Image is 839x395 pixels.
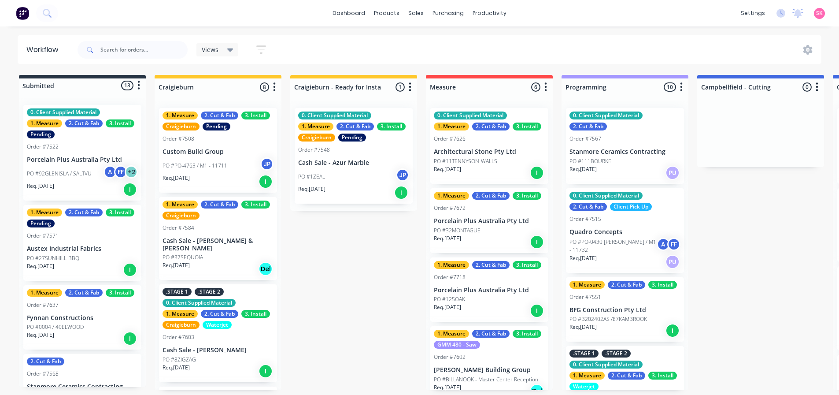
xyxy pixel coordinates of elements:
span: SK [816,9,823,17]
div: I [259,175,273,189]
p: Porcelain Plus Australia Pty Ltd [27,156,138,164]
div: PU [665,255,680,269]
div: Order #7548 [298,146,330,154]
p: PO #111BOURKE [569,157,611,165]
div: FF [114,165,127,179]
p: [PERSON_NAME] Building Group [434,366,545,374]
p: Architectural Stone Pty Ltd [434,148,545,156]
div: 1. Measure2. Cut & Fab3. InstallPendingOrder #7571Austex Industrial FabricsPO #27SUNHILL-BBQReq.[... [23,205,141,281]
div: sales [404,7,428,20]
div: 1. Measure [434,192,469,200]
div: 3. Install [648,372,677,380]
p: Req. [DATE] [569,165,597,173]
div: 2. Cut & Fab [608,372,645,380]
div: 2. Cut & Fab [201,310,238,318]
div: .STAGE 2 [195,288,224,296]
div: 2. Cut & Fab [608,281,645,289]
div: 1. Measure [434,123,469,130]
div: Order #7603 [163,333,194,341]
p: Req. [DATE] [434,165,461,173]
div: 1. Measure2. Cut & Fab3. InstallOrder #7637Fynnan ConstructionsPO #0004 / 40ELWOODReq.[DATE]I [23,285,141,350]
p: BFG Construction Pty Ltd [569,306,680,314]
div: 2. Cut & Fab [569,123,607,130]
div: Workflow [26,45,63,55]
p: PO #PO-0430 [PERSON_NAME] / M1 - 11732 [569,238,657,254]
div: I [530,235,544,249]
div: 2. Cut & Fab [27,358,64,365]
div: 3. Install [513,123,541,130]
div: Order #7551 [569,293,601,301]
div: 1. Measure [163,112,198,119]
div: 1. Measure [298,123,333,130]
p: Req. [DATE] [298,185,325,193]
div: 3. Install [513,261,541,269]
div: 2. Cut & Fab [569,203,607,211]
div: 0. Client Supplied Material2. Cut & FabClient Pick UpOrder #7515Quadro ConceptsPO #PO-0430 [PERSO... [566,188,684,273]
div: .STAGE 1.STAGE 20. Client Supplied Material1. Measure2. Cut & Fab3. InstallCraigieburnWaterjetOrd... [159,284,277,382]
div: 1. Measure [434,330,469,338]
div: Pending [27,220,55,227]
img: Factory [16,7,29,20]
div: Order #7522 [27,143,59,151]
div: JP [396,168,409,182]
p: Req. [DATE] [569,254,597,262]
div: 0. Client Supplied Material [569,192,643,200]
p: PO #BILLANOOK - Master Center Reception [434,376,538,384]
div: 0. Client Supplied Material [27,108,100,116]
div: 2. Cut & Fab [472,261,510,269]
p: PO #92GLENISLA / SALTVU [27,170,92,178]
div: Order #7567 [569,135,601,143]
p: PO #11TENNYSON-WALLS [434,157,497,165]
p: Req. [DATE] [434,384,461,391]
p: Cash Sale - [PERSON_NAME] & [PERSON_NAME] [163,237,274,252]
div: 0. Client Supplied Material [569,361,643,369]
div: 3. Install [241,310,270,318]
div: Order #7568 [27,370,59,378]
div: products [370,7,404,20]
p: PO #PO-4763 / M1 - 11711 [163,162,227,170]
div: Order #7515 [569,215,601,223]
div: Craigieburn [163,123,200,130]
div: 2. Cut & Fab [65,289,103,297]
div: 0. Client Supplied Material1. Measure2. Cut & Fab3. InstallOrder #7626Architectural Stone Pty Ltd... [430,108,548,184]
div: 0. Client Supplied Material [298,112,371,119]
div: 1. Measure2. Cut & Fab3. InstallOrder #7718Porcelain Plus Australia Pty LtdPO #125OAKReq.[DATE]I [430,257,548,322]
p: Porcelain Plus Australia Pty Ltd [434,287,545,294]
p: PO #32MONTAGUE [434,227,480,235]
p: PO #37SEQUOIA [163,253,203,261]
div: 1. Measure [569,281,605,289]
div: 3. Install [648,281,677,289]
p: PO #0004 / 40ELWOOD [27,323,84,331]
div: .STAGE 2 [602,350,631,358]
span: Views [202,45,218,54]
input: Search for orders... [100,41,188,59]
div: productivity [468,7,511,20]
div: Order #7584 [163,224,194,232]
p: PO #1ZEAL [298,173,325,181]
iframe: Intercom live chat [809,365,830,386]
div: Order #7637 [27,301,59,309]
div: 3. Install [377,123,406,130]
div: I [530,166,544,180]
div: settings [736,7,769,20]
div: Waterjet [203,321,232,329]
div: Order #7571 [27,232,59,240]
p: Req. [DATE] [27,182,54,190]
div: Del [259,262,273,276]
p: PO #27SUNHILL-BBQ [27,254,79,262]
div: I [530,304,544,318]
div: Craigieburn [163,321,200,329]
div: 3. Install [106,289,134,297]
div: I [123,263,137,277]
div: 1. Measure [27,209,62,216]
div: Pending [338,134,366,142]
div: A [657,238,670,251]
div: 0. Client Supplied Material1. Measure2. Cut & Fab3. InstallCraigieburnPendingOrder #7548Cash Sale... [295,108,413,204]
div: 3. Install [513,330,541,338]
div: Order #7508 [163,135,194,143]
div: 3. Install [106,209,134,216]
div: 0. Client Supplied Material [163,299,236,307]
div: .STAGE 1 [569,350,599,358]
div: Order #7672 [434,204,466,212]
div: JP [260,157,274,171]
